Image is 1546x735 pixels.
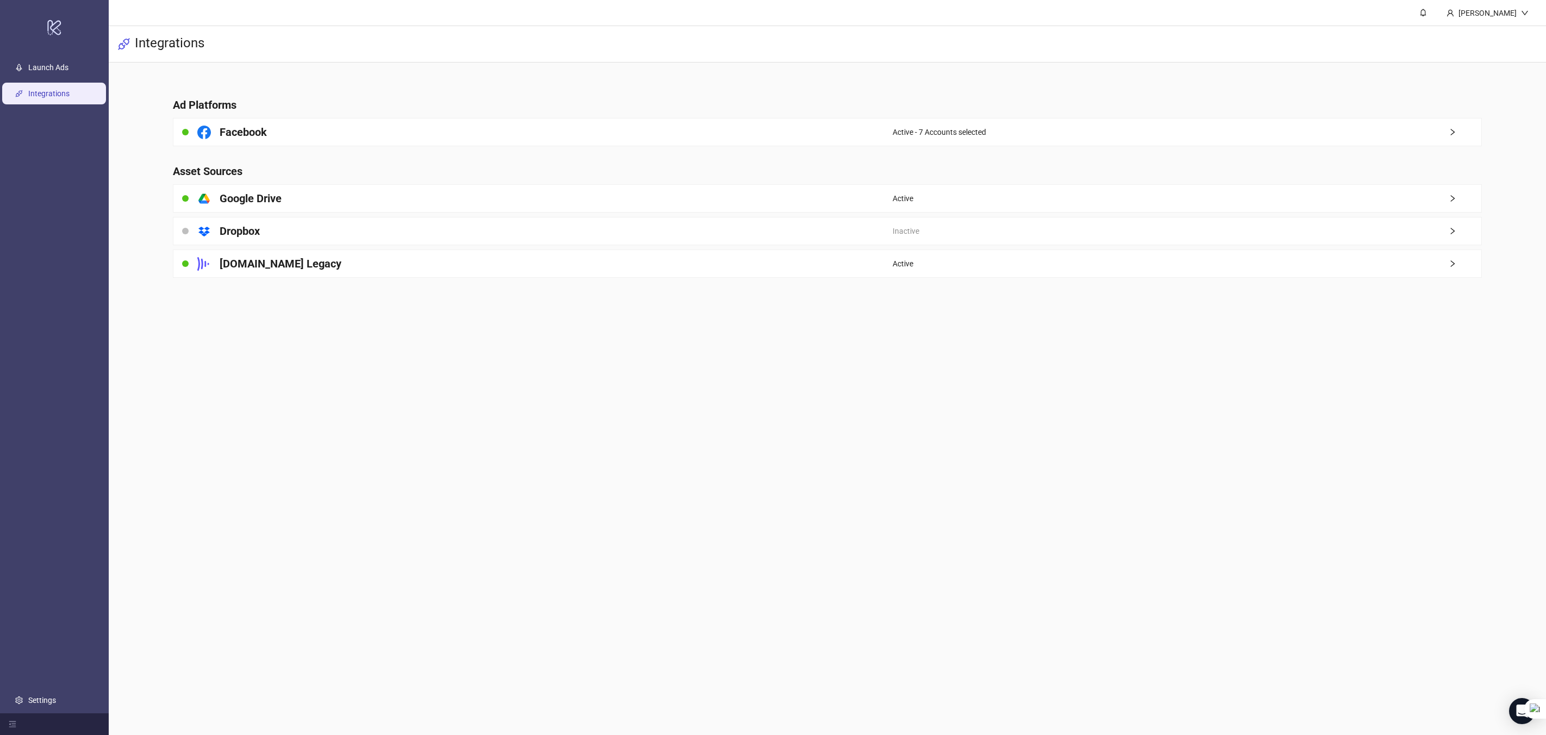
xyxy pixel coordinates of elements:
svg: Frame.io Logo [197,257,211,271]
h4: [DOMAIN_NAME] Legacy [220,256,341,271]
h4: Asset Sources [173,164,1482,179]
a: [DOMAIN_NAME] LegacyActiveright [173,250,1482,278]
span: right [1449,195,1481,202]
span: api [117,38,130,51]
span: Active - 7 Accounts selected [893,126,986,138]
span: down [1521,9,1529,17]
a: Integrations [28,89,70,98]
a: Settings [28,696,56,705]
a: DropboxInactiveright [173,217,1482,245]
span: right [1449,128,1481,136]
a: Google DriveActiveright [173,184,1482,213]
div: Open Intercom Messenger [1509,698,1535,724]
span: right [1449,227,1481,235]
span: Active [893,258,913,270]
span: bell [1419,9,1427,16]
span: Active [893,192,913,204]
span: user [1447,9,1454,17]
h4: Google Drive [220,191,282,206]
span: right [1449,260,1481,267]
a: Launch Ads [28,63,68,72]
span: Inactive [893,225,919,237]
h4: Facebook [220,124,267,140]
span: menu-fold [9,720,16,728]
h3: Integrations [135,35,204,53]
a: FacebookActive - 7 Accounts selectedright [173,118,1482,146]
h4: Dropbox [220,223,260,239]
div: [PERSON_NAME] [1454,7,1521,19]
h4: Ad Platforms [173,97,1482,113]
